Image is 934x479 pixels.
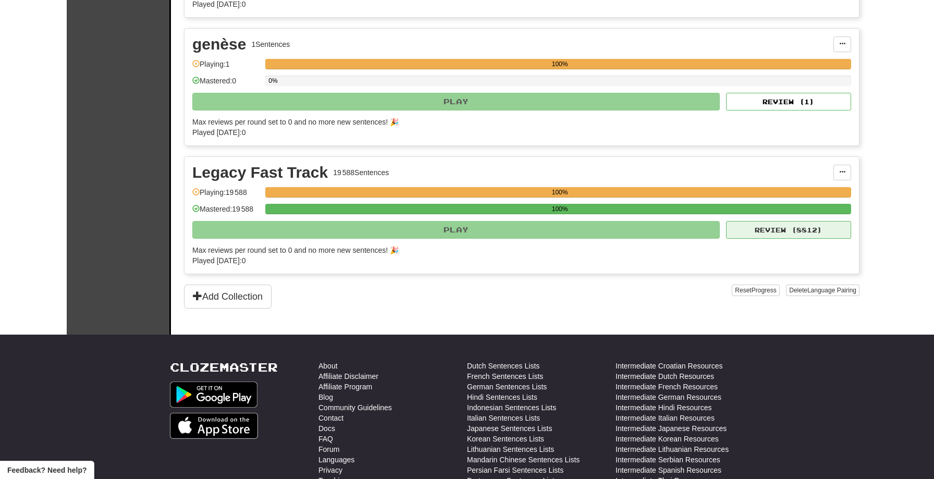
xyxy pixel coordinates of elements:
a: French Sentences Lists [467,371,543,382]
a: Community Guidelines [318,402,392,413]
a: Intermediate Croatian Resources [616,361,722,371]
button: Review (1) [726,93,851,110]
div: Legacy Fast Track [192,165,328,180]
img: Get it on App Store [170,413,258,439]
a: Intermediate German Resources [616,392,721,402]
div: 100% [268,204,851,214]
div: 19 588 Sentences [333,167,389,178]
a: Italian Sentences Lists [467,413,540,423]
a: Forum [318,444,339,455]
a: Korean Sentences Lists [467,434,544,444]
a: German Sentences Lists [467,382,547,392]
a: Intermediate Dutch Resources [616,371,714,382]
div: Mastered: 0 [192,76,260,93]
button: Add Collection [184,285,272,309]
a: Lithuanian Sentences Lists [467,444,554,455]
a: Intermediate French Resources [616,382,718,392]
button: ResetProgress [732,285,779,296]
a: Intermediate Spanish Resources [616,465,721,475]
a: About [318,361,338,371]
div: 1 Sentences [251,39,290,50]
button: Play [192,93,720,110]
a: FAQ [318,434,333,444]
a: Hindi Sentences Lists [467,392,537,402]
a: Intermediate Hindi Resources [616,402,711,413]
a: Mandarin Chinese Sentences Lists [467,455,580,465]
a: Intermediate Lithuanian Resources [616,444,729,455]
div: 100% [268,59,851,69]
a: Docs [318,423,335,434]
a: Intermediate Korean Resources [616,434,719,444]
a: Clozemaster [170,361,278,374]
button: Review (8812) [726,221,851,239]
a: Indonesian Sentences Lists [467,402,556,413]
div: Max reviews per round set to 0 and no more new sentences! 🎉 [192,245,845,255]
a: Privacy [318,465,342,475]
div: Playing: 1 [192,59,260,76]
div: genèse [192,36,246,52]
span: Played [DATE]: 0 [192,128,245,137]
a: Languages [318,455,354,465]
span: Open feedback widget [7,465,87,475]
a: Intermediate Italian Resources [616,413,715,423]
span: Language Pairing [807,287,856,294]
img: Get it on Google Play [170,382,257,408]
a: Persian Farsi Sentences Lists [467,465,563,475]
a: Contact [318,413,343,423]
a: Intermediate Japanese Resources [616,423,727,434]
button: Play [192,221,720,239]
a: Japanese Sentences Lists [467,423,552,434]
span: Progress [752,287,777,294]
a: Affiliate Program [318,382,372,392]
div: Max reviews per round set to 0 and no more new sentences! 🎉 [192,117,845,127]
a: Blog [318,392,333,402]
a: Dutch Sentences Lists [467,361,539,371]
div: Mastered: 19 588 [192,204,260,221]
button: DeleteLanguage Pairing [786,285,859,296]
div: 100% [268,187,851,198]
div: Playing: 19 588 [192,187,260,204]
a: Intermediate Serbian Resources [616,455,720,465]
span: Played [DATE]: 0 [192,256,245,265]
a: Affiliate Disclaimer [318,371,378,382]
